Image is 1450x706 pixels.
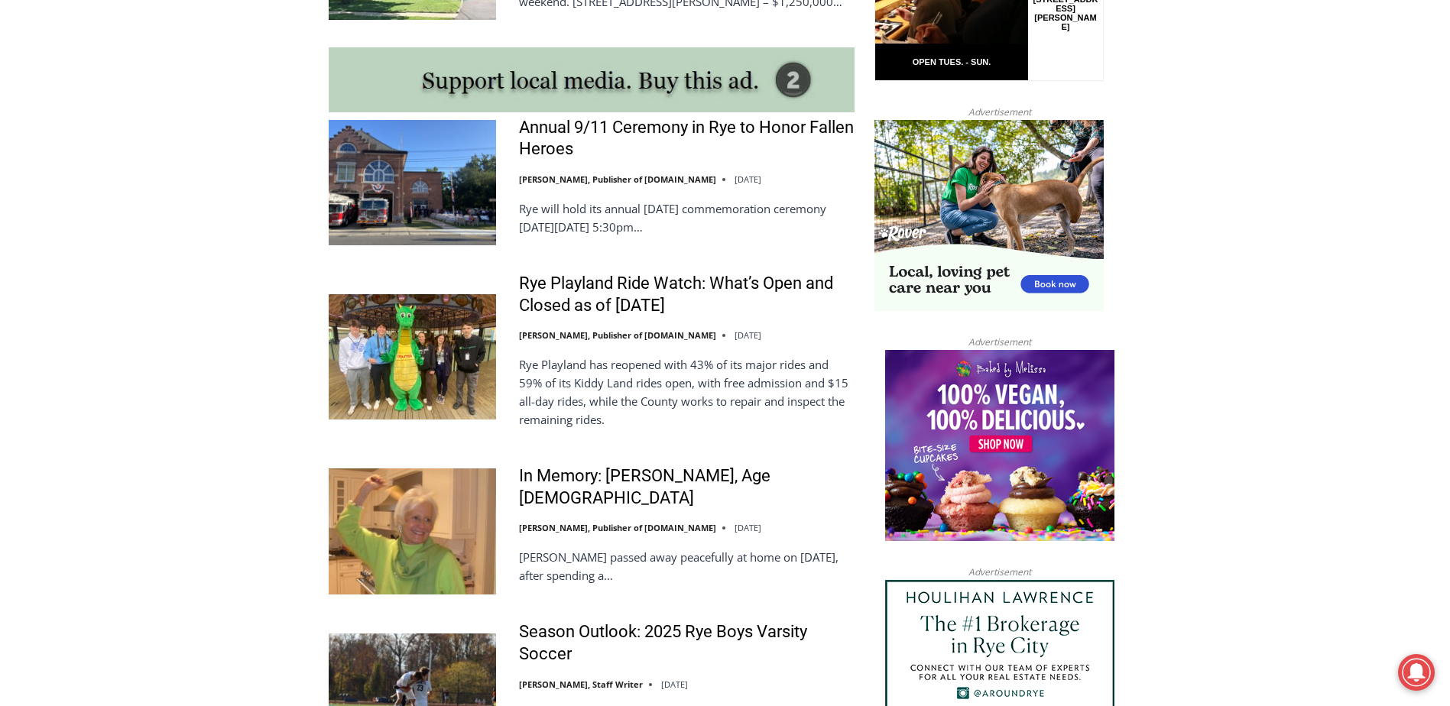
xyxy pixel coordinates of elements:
[329,468,496,594] img: In Memory: Barbara de Frondeville, Age 88
[519,273,855,316] a: Rye Playland Ride Watch: What’s Open and Closed as of [DATE]
[661,678,688,690] time: [DATE]
[368,148,741,190] a: Intern @ [DOMAIN_NAME]
[735,173,761,185] time: [DATE]
[400,152,709,186] span: Intern @ [DOMAIN_NAME]
[735,522,761,533] time: [DATE]
[519,173,716,185] a: [PERSON_NAME], Publisher of [DOMAIN_NAME]
[953,565,1046,579] span: Advertisement
[519,117,855,160] a: Annual 9/11 Ceremony in Rye to Honor Fallen Heroes
[386,1,722,148] div: "I learned about the history of a place I’d honestly never considered even as a resident of [GEOG...
[519,199,855,236] p: Rye will hold its annual [DATE] commemoration ceremony [DATE][DATE] 5:30pm…
[519,465,855,509] a: In Memory: [PERSON_NAME], Age [DEMOGRAPHIC_DATA]
[329,47,855,112] img: support local media, buy this ad
[953,335,1046,349] span: Advertisement
[519,522,716,533] a: [PERSON_NAME], Publisher of [DOMAIN_NAME]
[953,105,1046,119] span: Advertisement
[885,350,1114,541] img: Baked by Melissa
[329,294,496,419] img: Rye Playland Ride Watch: What’s Open and Closed as of Thursday, September 4, 2025
[735,329,761,341] time: [DATE]
[1,154,154,190] a: Open Tues. - Sun. [PHONE_NUMBER]
[519,329,716,341] a: [PERSON_NAME], Publisher of [DOMAIN_NAME]
[5,157,150,215] span: Open Tues. - Sun. [PHONE_NUMBER]
[157,96,225,183] div: Located at [STREET_ADDRESS][PERSON_NAME]
[519,355,855,429] p: Rye Playland has reopened with 43% of its major rides and 59% of its Kiddy Land rides open, with ...
[519,621,855,665] a: Season Outlook: 2025 Rye Boys Varsity Soccer
[329,120,496,245] img: Annual 9/11 Ceremony in Rye to Honor Fallen Heroes
[519,678,643,690] a: [PERSON_NAME], Staff Writer
[519,548,855,585] p: [PERSON_NAME] passed away peacefully at home on [DATE], after spending a…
